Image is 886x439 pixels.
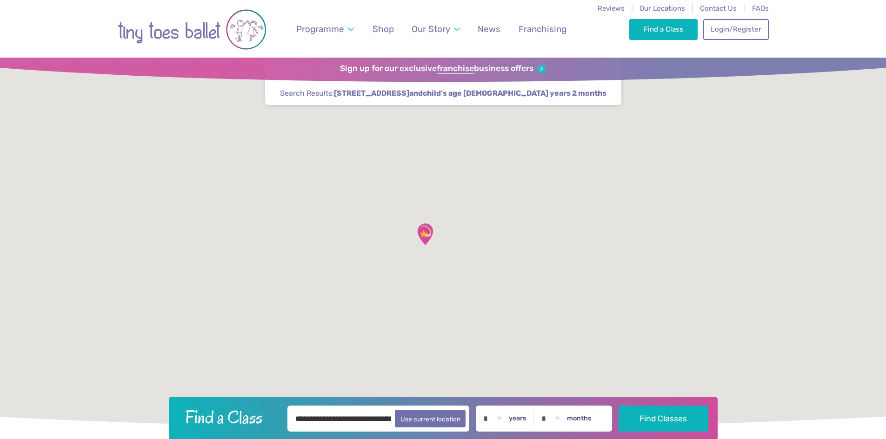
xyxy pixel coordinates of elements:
a: Sign up for our exclusivefranchisebusiness offers [340,64,546,74]
a: Our Locations [640,4,685,13]
span: Franchising [519,24,566,34]
a: Our Story [407,18,464,40]
h2: Find a Class [178,406,281,429]
img: tiny toes ballet [118,6,266,53]
div: Pinewood community hall, Ipswich, IP8 … [413,223,437,246]
span: child's age [DEMOGRAPHIC_DATA] years 2 months [423,88,606,98]
button: Use current location [395,410,466,427]
a: Reviews [598,4,625,13]
a: Contact Us [700,4,737,13]
a: News [473,18,505,40]
span: Our Story [412,24,450,34]
strong: franchise [437,64,474,74]
button: Find Classes [619,406,708,432]
strong: and [334,89,606,98]
span: Shop [373,24,394,34]
label: months [567,414,592,423]
span: Programme [296,24,344,34]
a: Find a Class [629,19,698,39]
span: News [478,24,500,34]
a: Shop [368,18,398,40]
a: Programme [292,18,358,40]
label: years [509,414,526,423]
a: FAQs [752,4,769,13]
span: [STREET_ADDRESS] [334,88,409,98]
a: Login/Register [703,19,768,39]
a: Franchising [514,18,571,40]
